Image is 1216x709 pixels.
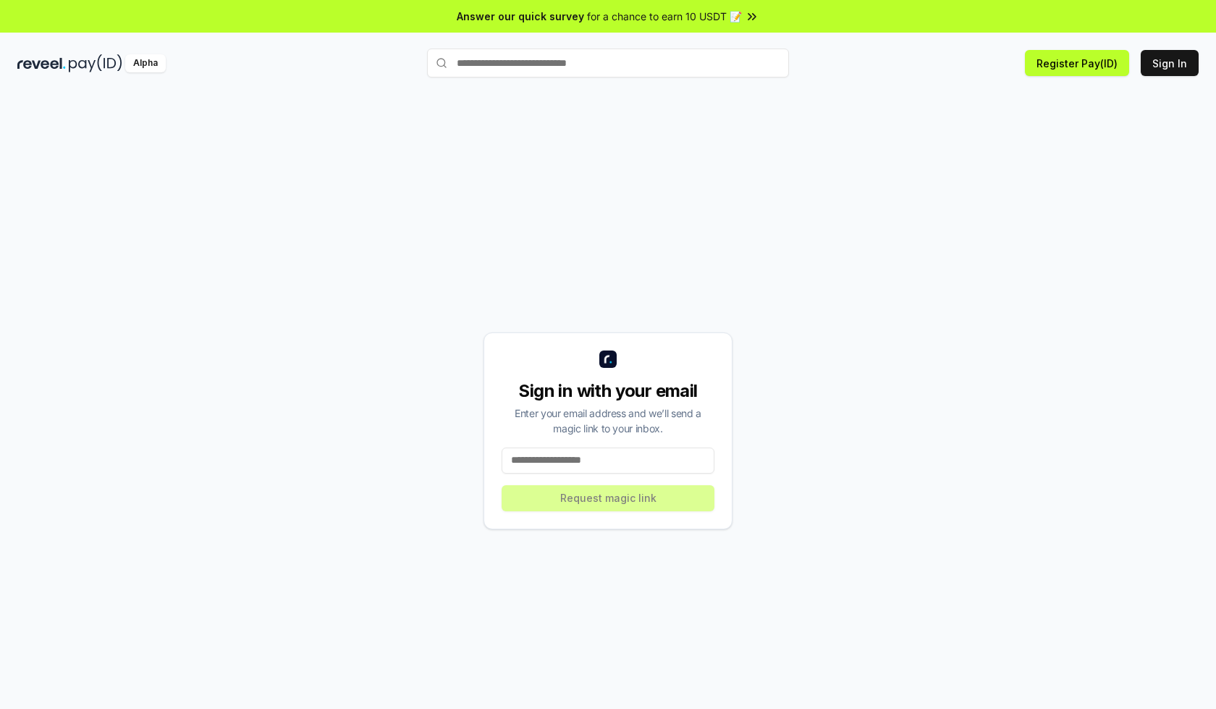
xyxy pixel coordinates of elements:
div: Alpha [125,54,166,72]
button: Register Pay(ID) [1025,50,1129,76]
div: Enter your email address and we’ll send a magic link to your inbox. [502,406,714,436]
img: logo_small [599,351,617,368]
div: Sign in with your email [502,379,714,403]
button: Sign In [1141,50,1199,76]
img: pay_id [69,54,122,72]
span: for a chance to earn 10 USDT 📝 [587,9,742,24]
span: Answer our quick survey [457,9,584,24]
img: reveel_dark [17,54,66,72]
